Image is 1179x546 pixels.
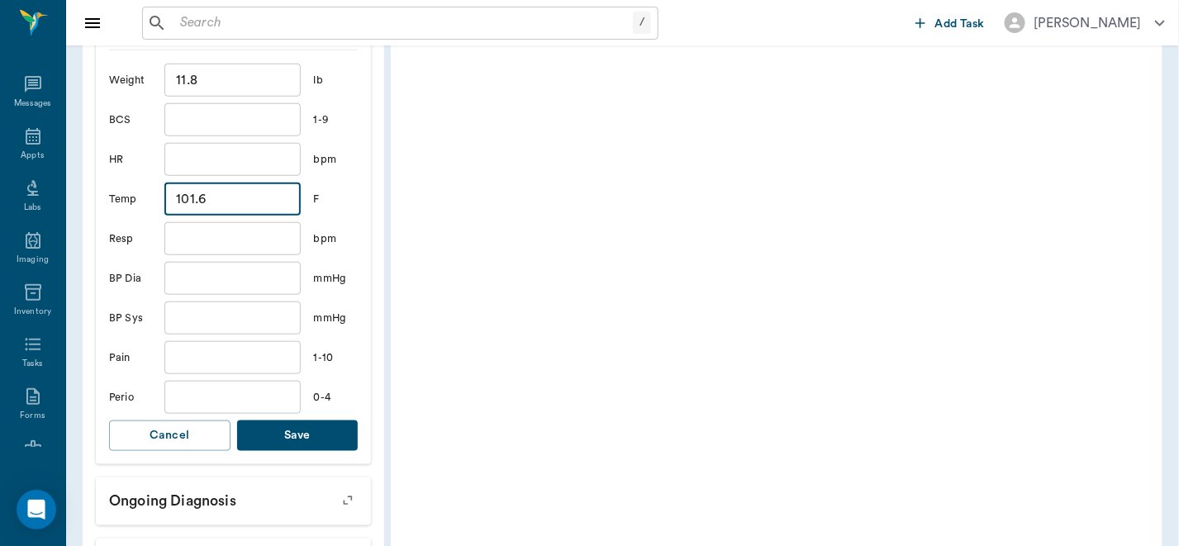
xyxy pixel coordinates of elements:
div: Labs [24,202,41,214]
div: Open Intercom Messenger [17,490,56,529]
div: Messages [14,97,52,110]
div: 1-9 [314,112,358,128]
div: Pain [109,350,151,366]
div: Tasks [22,358,43,370]
button: [PERSON_NAME] [991,7,1178,38]
div: BP Dia [109,271,151,287]
button: Add Task [909,7,991,38]
p: Ongoing diagnosis [96,477,371,519]
div: mmHg [314,271,358,287]
div: F [314,192,358,207]
div: / [633,12,651,34]
div: BCS [109,112,151,128]
div: mmHg [314,311,358,326]
button: Cancel [109,420,231,451]
div: [PERSON_NAME] [1034,13,1142,33]
div: HR [109,152,151,168]
div: Inventory [14,306,51,318]
div: Appts [21,150,44,162]
div: Imaging [17,254,49,266]
div: bpm [314,152,358,168]
div: 0-4 [314,390,358,406]
div: 1-10 [314,350,358,366]
button: Close drawer [76,7,109,40]
button: Save [237,420,359,451]
div: Temp [109,192,151,207]
div: Weight [109,73,151,88]
div: BP Sys [109,311,151,326]
div: lb [314,73,358,88]
div: bpm [314,231,358,247]
div: Resp [109,231,151,247]
input: Search [174,12,633,35]
div: Perio [109,390,151,406]
div: Forms [20,410,45,422]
